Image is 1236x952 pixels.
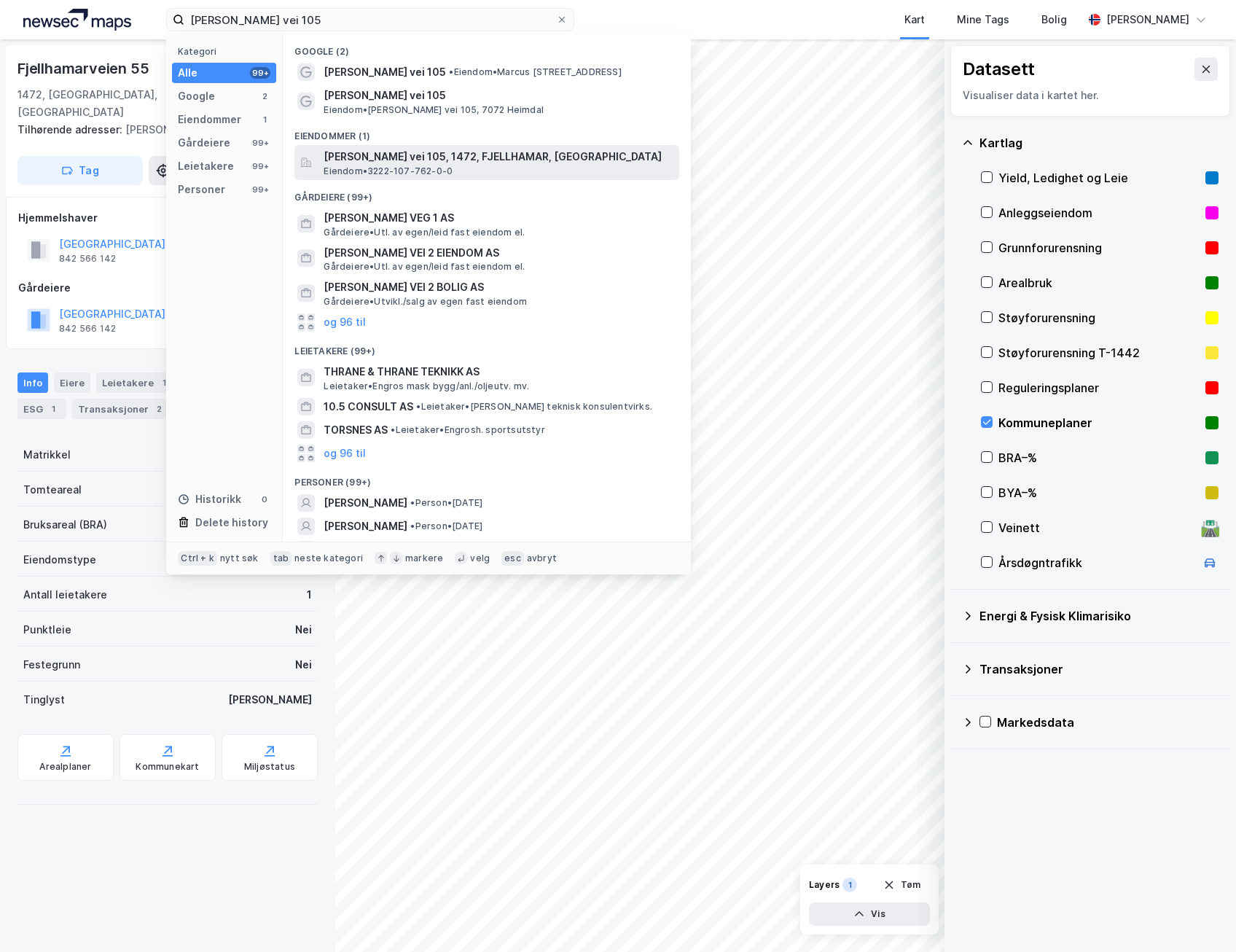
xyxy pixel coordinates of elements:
div: Grunnforurensning [998,239,1200,257]
div: 2 [152,402,166,416]
div: Arealbruk [998,274,1200,292]
div: 99+ [250,67,270,79]
button: Tag [17,156,143,185]
div: Alle [178,64,197,82]
div: Transaksjoner [979,660,1219,678]
span: [PERSON_NAME] vei 105 [324,63,446,81]
div: Arealplaner [39,761,91,773]
div: Kart [904,11,925,28]
div: Gårdeiere (99+) [283,180,691,206]
div: 1 [307,586,312,604]
span: Leietaker • Engrosh. sportsutstyr [391,424,544,436]
div: Eiendommer (1) [283,119,691,145]
div: 99+ [250,160,270,172]
div: 1 [259,114,270,125]
div: tab [270,551,292,566]
div: 99+ [250,137,270,149]
div: ESG [17,399,66,419]
span: Eiendom • Marcus [STREET_ADDRESS] [449,66,621,78]
div: Veinett [998,519,1195,537]
span: Eiendom • [PERSON_NAME] vei 105, 7072 Heimdal [324,104,544,116]
div: Delete history [195,514,268,531]
span: • [449,66,453,77]
span: Person • [DATE] [410,520,482,532]
div: Google [178,87,215,105]
div: BRA–% [998,449,1200,467]
div: Layers [809,879,840,891]
div: [PERSON_NAME] [1106,11,1189,28]
div: Tinglyst [23,691,65,709]
span: [PERSON_NAME] [324,494,407,512]
div: esc [501,551,524,566]
span: TORSNES AS [324,421,388,439]
span: • [416,401,421,412]
div: 1 [157,375,171,390]
div: Matrikkel [23,446,71,464]
div: 1 [46,402,60,416]
button: og 96 til [324,313,366,331]
div: 99+ [250,184,270,195]
div: Datasett [963,58,1035,81]
div: Historikk [178,491,241,508]
div: Gårdeiere [178,134,230,152]
div: avbryt [527,553,557,564]
span: Gårdeiere • Utl. av egen/leid fast eiendom el. [324,261,525,273]
span: Eiendom • 3222-107-762-0-0 [324,165,453,177]
div: Energi & Fysisk Klimarisiko [979,607,1219,625]
span: Leietaker • [PERSON_NAME] teknisk konsulentvirks. [416,401,652,413]
div: Yield, Ledighet og Leie [998,169,1200,187]
div: Leietakere [96,372,177,393]
button: og 96 til [324,445,366,462]
div: Kontrollprogram for chat [1163,882,1236,952]
div: Transaksjoner [72,399,172,419]
button: Vis [809,902,930,926]
div: 842 566 142 [59,323,116,335]
div: Personer (99+) [283,465,691,491]
div: Eiendomstype [23,551,96,569]
span: [PERSON_NAME] vei 105, 1472, FJELLHAMAR, [GEOGRAPHIC_DATA] [324,148,673,165]
div: Google (2) [283,34,691,61]
div: Anleggseiendom [998,204,1200,222]
span: THRANE & THRANE TEKNIKK AS [324,363,673,381]
div: [PERSON_NAME] [228,691,312,709]
div: Eiendommer [178,111,241,128]
span: 10.5 CONSULT AS [324,398,413,415]
div: BYA–% [998,484,1200,502]
span: Leietaker • Engros mask bygg/anl./oljeutv. mv. [324,381,529,392]
div: markere [405,553,443,564]
div: Markedsdata [997,714,1219,731]
div: 🛣️ [1200,518,1220,537]
div: Årsdøgntrafikk [998,554,1195,571]
div: 1 [842,878,857,892]
div: Eiere [54,372,90,393]
span: Tilhørende adresser: [17,123,125,136]
div: Mine Tags [957,11,1009,28]
div: Kategori [178,46,276,57]
div: Kommuneplaner [998,414,1200,432]
div: Bruksareal (BRA) [23,516,107,534]
span: [PERSON_NAME] VEI 2 BOLIG AS [324,278,673,296]
div: neste kategori [294,553,363,564]
div: 0 [259,493,270,505]
div: Tomteareal [23,481,82,499]
div: Støyforurensning [998,309,1200,327]
div: Punktleie [23,621,71,639]
div: nytt søk [220,553,259,564]
div: Støyforurensning T-1442 [998,344,1200,362]
div: Nei [295,621,312,639]
div: Miljøstatus [244,761,295,773]
iframe: Chat Widget [1163,882,1236,952]
div: Ctrl + k [178,551,217,566]
img: logo.a4113a55bc3d86da70a041830d287a7e.svg [23,9,131,31]
span: [PERSON_NAME] VEG 1 AS [324,209,673,227]
div: Nei [295,656,312,674]
div: Fjellhamarveien 55 [17,57,152,80]
div: 842 566 142 [59,253,116,265]
span: Gårdeiere • Utvikl./salg av egen fast eiendom [324,296,527,308]
div: 2 [259,90,270,102]
div: Personer [178,181,225,198]
div: Info [17,372,48,393]
span: [PERSON_NAME] vei 105 [324,87,673,104]
span: • [410,497,415,508]
div: Leietakere [178,157,234,175]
